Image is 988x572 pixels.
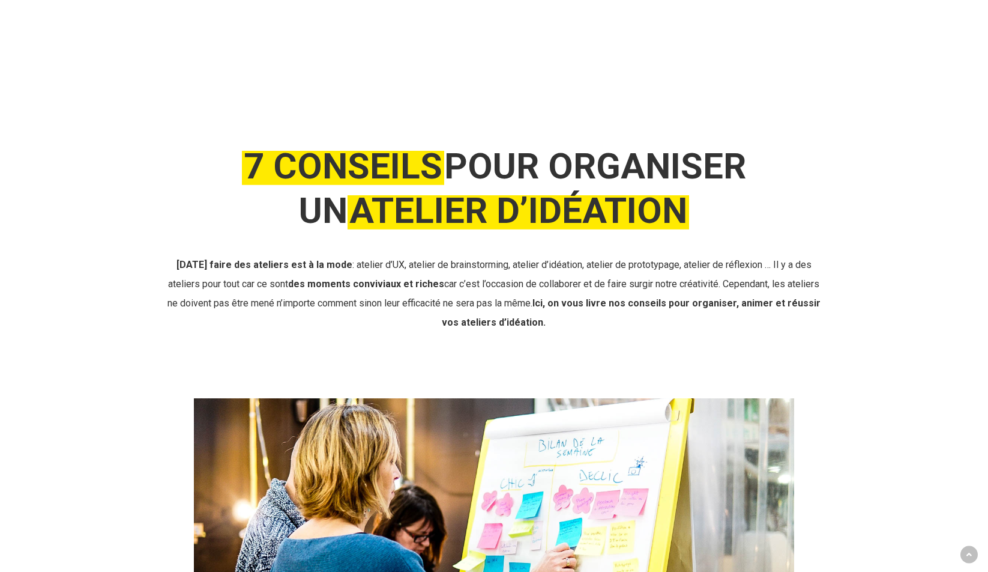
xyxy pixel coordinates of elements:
strong: POUR ORGANISER UN [242,145,746,232]
em: ATELIER D’IDÉATION [348,189,689,232]
strong: des moments conviviaux et riches [288,278,444,290]
strong: Ici, on vous livre nos conseils pour organiser, animer et réussir vos ateliers d’idéation. [442,297,821,328]
span: : atelier d’UX, atelier de brainstorming, atelier d’idéation, atelier de prototypage, atelier de ... [167,259,821,328]
em: 7 CONSEILS [242,145,444,187]
strong: [DATE] faire des ateliers est à la mode [176,259,352,270]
